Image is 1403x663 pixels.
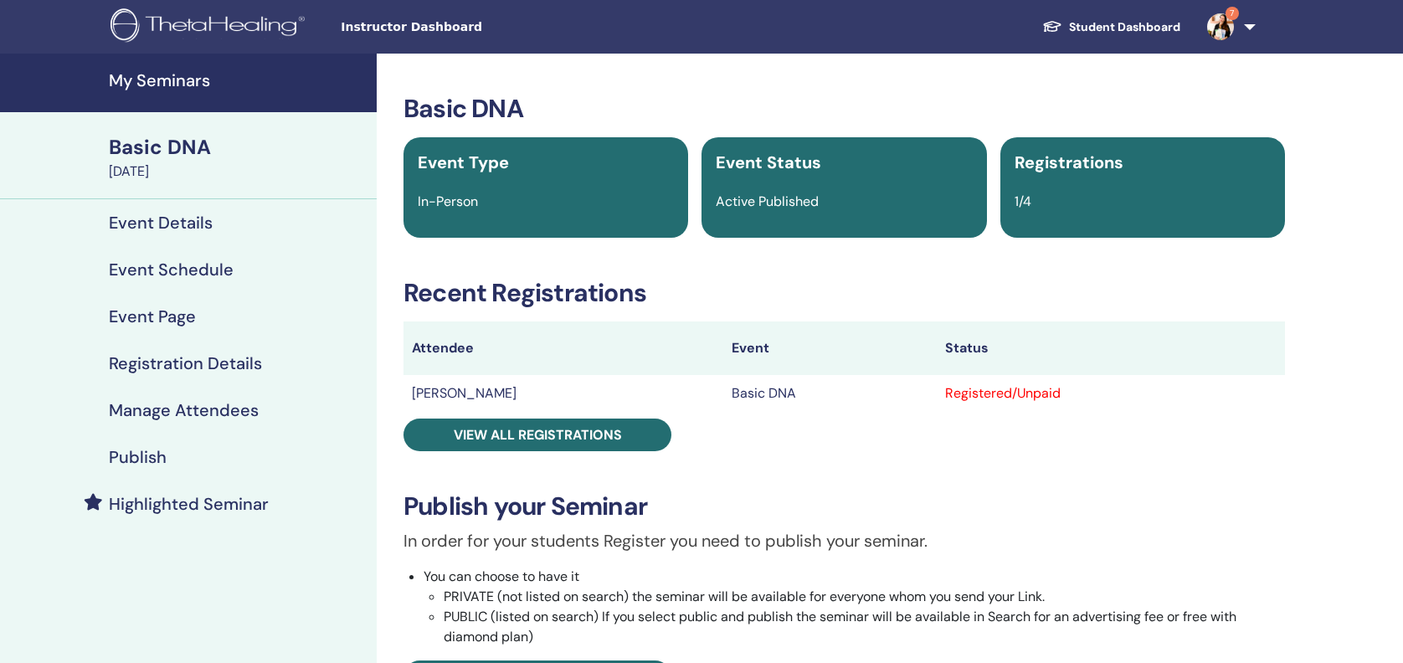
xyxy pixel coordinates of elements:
li: PUBLIC (listed on search) If you select public and publish the seminar will be available in Searc... [444,607,1285,647]
h4: Manage Attendees [109,400,259,420]
span: 1/4 [1015,193,1031,210]
div: [DATE] [109,162,367,182]
h4: Registration Details [109,353,262,373]
p: In order for your students Register you need to publish your seminar. [403,528,1285,553]
h3: Publish your Seminar [403,491,1285,522]
a: Basic DNA[DATE] [99,133,377,182]
div: Registered/Unpaid [945,383,1277,403]
a: View all registrations [403,419,671,451]
span: 7 [1226,7,1239,20]
a: Student Dashboard [1029,12,1194,43]
th: Event [723,321,937,375]
span: View all registrations [454,426,622,444]
img: default.jpg [1207,13,1234,40]
h4: Event Schedule [109,260,234,280]
li: PRIVATE (not listed on search) the seminar will be available for everyone whom you send your Link. [444,587,1285,607]
h3: Basic DNA [403,94,1285,124]
span: Active Published [716,193,819,210]
span: Instructor Dashboard [341,18,592,36]
span: Event Type [418,152,509,173]
th: Status [937,321,1285,375]
h4: Publish [109,447,167,467]
h4: My Seminars [109,70,367,90]
div: Basic DNA [109,133,367,162]
li: You can choose to have it [424,567,1285,647]
img: graduation-cap-white.svg [1042,19,1062,33]
h4: Event Details [109,213,213,233]
th: Attendee [403,321,723,375]
h4: Event Page [109,306,196,326]
h4: Highlighted Seminar [109,494,269,514]
span: Event Status [716,152,821,173]
img: logo.png [110,8,311,46]
span: In-Person [418,193,478,210]
td: Basic DNA [723,375,937,412]
td: [PERSON_NAME] [403,375,723,412]
span: Registrations [1015,152,1123,173]
h3: Recent Registrations [403,278,1285,308]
